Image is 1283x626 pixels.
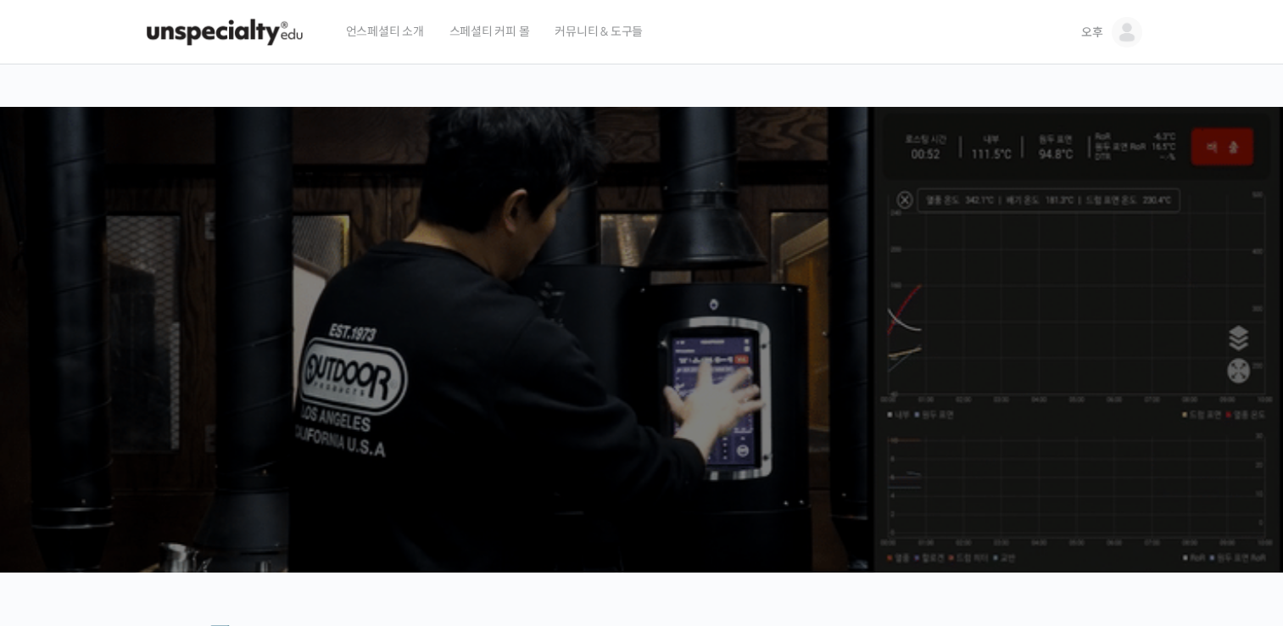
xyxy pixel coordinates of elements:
[17,260,1267,345] p: [PERSON_NAME]을 다하는 당신을 위해, 최고와 함께 만든 커피 클래스
[17,353,1267,377] p: 시간과 장소에 구애받지 않고, 검증된 커리큘럼으로
[1081,25,1103,40] span: 오후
